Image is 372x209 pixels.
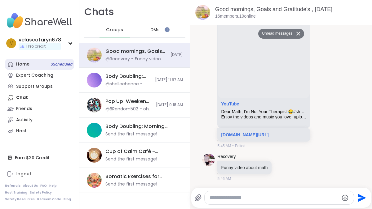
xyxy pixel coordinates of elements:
[5,190,27,195] a: Host Training
[87,98,102,113] img: Pop Up! Weekend Session!, Oct 11
[87,73,102,87] img: Body Doubling: Get It Done, Oct 11
[105,181,157,187] div: Send the first message!
[105,98,152,105] div: Pop Up! Weekend Session!, [DATE]
[5,152,74,163] div: Earn $20 Credit
[16,106,32,112] div: Friends
[165,27,170,32] iframe: Spotlight
[221,101,239,106] a: Attachment
[26,44,46,49] span: 1 Pro credit
[221,114,307,120] div: Enjoy the videos and music you love, upload original content, and share it all with friends, fami...
[5,70,74,81] a: Expert Coaching
[235,143,246,149] span: Edited
[87,173,102,188] img: Somatic Exercises for nervous system regulation, Oct 13
[221,164,268,171] p: Funny video about math
[105,73,151,80] div: Body Doubling: Get It Done, [DATE]
[258,29,294,39] button: Unread messages
[354,191,368,205] button: Send
[221,109,307,114] div: Dear Math, I’m Not Your Therapist 😂#shorts
[217,143,231,149] span: 5:45 AM
[215,6,332,12] a: Good mornings, Goals and Gratitude's , [DATE]
[5,126,74,137] a: Host
[105,56,167,62] div: @Recovery - Funny video about math
[51,62,73,67] span: 3 Scheduled
[5,114,74,126] a: Activity
[156,102,183,108] span: [DATE] 9:18 AM
[105,156,157,162] div: Send the first message!
[87,148,102,163] img: Cup of Calm Café - Motivational Monday, Oct 13
[105,81,151,87] div: @shelleehance - [URL][DOMAIN_NAME]
[202,154,215,166] img: https://sharewell-space-live.sfo3.digitaloceanspaces.com/user-generated/c703a1d2-29a7-4d77-aef4-3...
[195,5,210,20] img: Good mornings, Goals and Gratitude's , Oct 13
[40,184,47,188] a: FAQ
[16,128,27,134] div: Host
[105,148,179,155] div: Cup of Calm Café - Motivational [DATE]
[16,72,53,79] div: Expert Coaching
[105,123,179,130] div: Body Doubling: Morning Calm & Clarity, [DATE]
[87,123,102,138] img: Body Doubling: Morning Calm & Clarity, Oct 11
[155,77,183,83] span: [DATE] 11:57 AM
[37,197,61,202] a: Redeem Code
[5,10,74,32] img: ShareWell Nav Logo
[16,61,29,67] div: Home
[105,106,152,112] div: @BRandom502 - oh... ShareWell...
[5,197,35,202] a: Safety Resources
[23,184,38,188] a: About Us
[5,81,74,92] a: Support Groups
[15,171,31,177] div: Logout
[150,27,160,33] span: DMs
[105,173,179,180] div: Somatic Exercises for nervous system regulation, [DATE]
[170,52,183,58] span: [DATE]
[218,16,310,99] iframe: Dear Math, I’m Not Your Therapist 😂#shorts
[5,168,74,180] a: Logout
[221,132,268,137] a: [DOMAIN_NAME][URL]
[341,194,349,202] button: Emoji picker
[5,184,20,188] a: Referrals
[30,190,52,195] a: Safety Policy
[19,36,61,43] div: velascotaryn678
[217,176,231,181] span: 5:46 AM
[64,197,71,202] a: Blog
[232,143,233,149] span: •
[5,59,74,70] a: Home3Scheduled
[84,5,114,19] h1: Chats
[87,48,102,62] img: Good mornings, Goals and Gratitude's , Oct 13
[5,103,74,114] a: Friends
[106,27,123,33] span: Groups
[217,154,236,160] a: Recovery
[16,117,33,123] div: Activity
[10,39,13,47] span: v
[105,131,157,137] div: Send the first message!
[16,83,53,90] div: Support Groups
[49,184,57,188] a: Help
[215,13,256,19] p: 16 members, 10 online
[105,48,167,55] div: Good mornings, Goals and Gratitude's , [DATE]
[210,195,339,201] textarea: Type your message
